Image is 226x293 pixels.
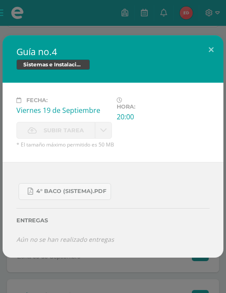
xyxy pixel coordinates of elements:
span: Subir tarea [44,122,84,138]
label: Entregas [16,217,210,224]
h2: Guía no.4 [16,46,210,58]
a: 4° Baco (Sistema).pdf [19,183,111,200]
span: Hora: [117,103,135,110]
div: Viernes 19 de Septiembre [16,106,110,115]
span: Fecha: [26,97,48,103]
span: Sistemas e Instalación [16,59,90,70]
label: La fecha de entrega ha expirado [16,122,95,139]
span: 4° Baco (Sistema).pdf [36,188,106,195]
i: Aún no se han realizado entregas [16,235,114,243]
a: La fecha de entrega ha expirado [95,122,112,139]
button: Close (Esc) [199,35,223,65]
span: * El tamaño máximo permitido es 50 MB [16,141,210,148]
div: 20:00 [117,112,143,122]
